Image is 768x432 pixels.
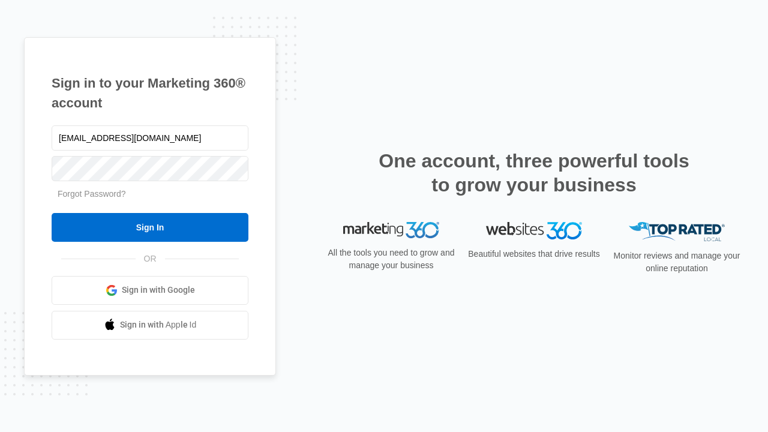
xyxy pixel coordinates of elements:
[467,248,601,260] p: Beautiful websites that drive results
[610,250,744,275] p: Monitor reviews and manage your online reputation
[52,213,248,242] input: Sign In
[52,311,248,340] a: Sign in with Apple Id
[343,222,439,239] img: Marketing 360
[375,149,693,197] h2: One account, three powerful tools to grow your business
[52,125,248,151] input: Email
[122,284,195,296] span: Sign in with Google
[629,222,725,242] img: Top Rated Local
[136,253,165,265] span: OR
[58,189,126,199] a: Forgot Password?
[486,222,582,239] img: Websites 360
[52,73,248,113] h1: Sign in to your Marketing 360® account
[120,319,197,331] span: Sign in with Apple Id
[52,276,248,305] a: Sign in with Google
[324,247,458,272] p: All the tools you need to grow and manage your business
